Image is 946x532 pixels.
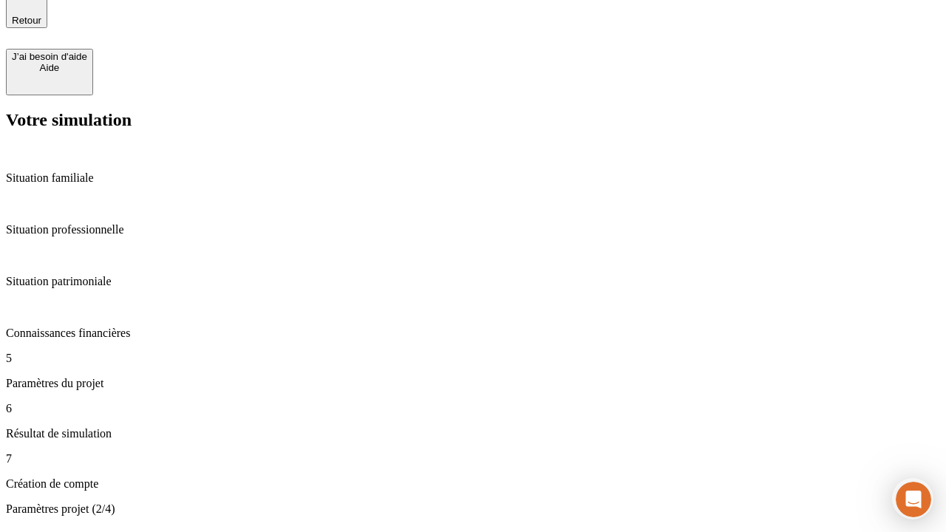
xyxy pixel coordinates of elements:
[6,377,940,390] p: Paramètres du projet
[6,352,940,365] p: 5
[6,427,940,440] p: Résultat de simulation
[6,327,940,340] p: Connaissances financières
[6,502,940,516] p: Paramètres projet (2/4)
[6,171,940,185] p: Situation familiale
[896,482,931,517] iframe: Intercom live chat
[12,62,87,73] div: Aide
[6,110,940,130] h2: Votre simulation
[892,478,933,519] iframe: Intercom live chat discovery launcher
[6,49,93,95] button: J’ai besoin d'aideAide
[12,51,87,62] div: J’ai besoin d'aide
[6,402,940,415] p: 6
[6,223,940,236] p: Situation professionnelle
[6,477,940,491] p: Création de compte
[6,275,940,288] p: Situation patrimoniale
[12,15,41,26] span: Retour
[6,452,940,465] p: 7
